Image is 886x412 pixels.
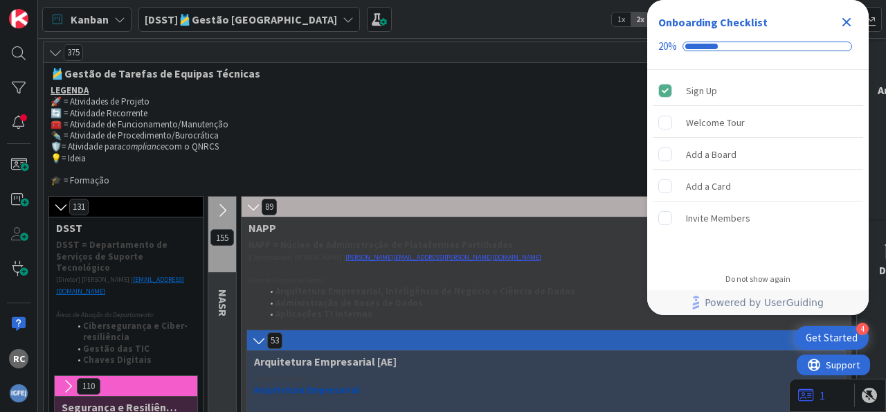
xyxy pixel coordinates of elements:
[254,384,359,396] strong: Arquitetura Empresarial
[51,108,849,119] p: 🔄 = Atividade Recorrente
[658,40,677,53] div: 20%
[705,294,824,311] span: Powered by UserGuiding
[216,289,230,316] span: NASR
[686,178,731,195] div: Add a Card
[653,139,863,170] div: Add a Board is incomplete.
[612,12,631,26] span: 1x
[275,297,423,309] strong: Administração de Bases de Dados
[686,82,717,99] div: Sign Up
[653,203,863,233] div: Invite Members is incomplete.
[255,375,306,384] em: ÁREA DE ATUAÇÃO:
[798,387,825,404] a: 1
[725,274,790,285] div: Do not show again
[653,171,863,201] div: Add a Card is incomplete.
[248,253,345,262] span: [Coordenadora] [PERSON_NAME] |
[654,290,862,315] a: Powered by UserGuiding
[56,310,154,319] em: Áreas de Atuação do Departamento:
[248,221,833,235] span: NAPP
[856,323,869,335] div: 4
[254,355,828,368] span: Arquitetura Empresarial [AE]
[9,349,28,368] div: RC
[835,11,858,33] div: Close Checklist
[51,130,849,141] p: ✒️ = Atividade de Procedimento/Burocrática
[51,175,849,186] p: 🎓 = Formação
[51,84,89,96] u: LEGENDA
[64,44,83,61] span: 375
[210,229,234,246] span: 155
[248,276,325,285] em: Áreas de Atuação do Núcleo:
[56,275,133,284] span: [Diretor] [PERSON_NAME] |
[51,141,849,152] p: 🛡️= Atividade para com o QNRCS
[56,221,186,235] span: DSST
[51,66,839,80] span: 🎽Gestão de Tarefas de Equipas Técnicas
[653,107,863,138] div: Welcome Tour is incomplete.
[631,12,649,26] span: 2x
[77,378,100,395] span: 110
[658,40,858,53] div: Checklist progress: 20%
[83,320,188,343] strong: Cibersegurança e Ciber-resiliência
[686,114,745,131] div: Welcome Tour
[275,285,575,297] strong: Arquitetura Empresarial, Inteligência de Negócio e Ciência de Dados
[29,2,63,19] span: Support
[56,239,170,274] strong: DSST = Departamento de Serviços de Suporte Tecnológico
[9,9,28,28] img: Visit kanbanzone.com
[83,354,152,366] strong: Chaves Digitais
[686,146,736,163] div: Add a Board
[145,12,337,26] b: [DSST]🎽Gestão [GEOGRAPHIC_DATA]
[248,239,513,251] strong: NAPP = Núcleo de Administração de Plataformas Partilhadas
[658,14,768,30] div: Onboarding Checklist
[262,199,277,215] span: 89
[51,119,849,130] p: 🧰 = Atividade de Funcionamento/Manutenção
[267,332,282,349] span: 53
[122,141,165,152] em: compliance
[806,331,858,345] div: Get Started
[275,308,372,320] strong: Aplicações TI Internas
[71,11,109,28] span: Kanban
[9,384,28,403] img: avatar
[345,253,541,262] a: [PERSON_NAME][EMAIL_ADDRESS][PERSON_NAME][DOMAIN_NAME]
[51,153,849,164] p: 💡= Ideia
[83,343,150,355] strong: Gestão das TIC
[647,290,869,315] div: Footer
[795,326,869,350] div: Open Get Started checklist, remaining modules: 4
[686,210,750,226] div: Invite Members
[647,70,869,265] div: Checklist items
[69,199,89,215] span: 131
[653,75,863,106] div: Sign Up is complete.
[51,96,849,107] p: 🚀 = Atividades de Projeto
